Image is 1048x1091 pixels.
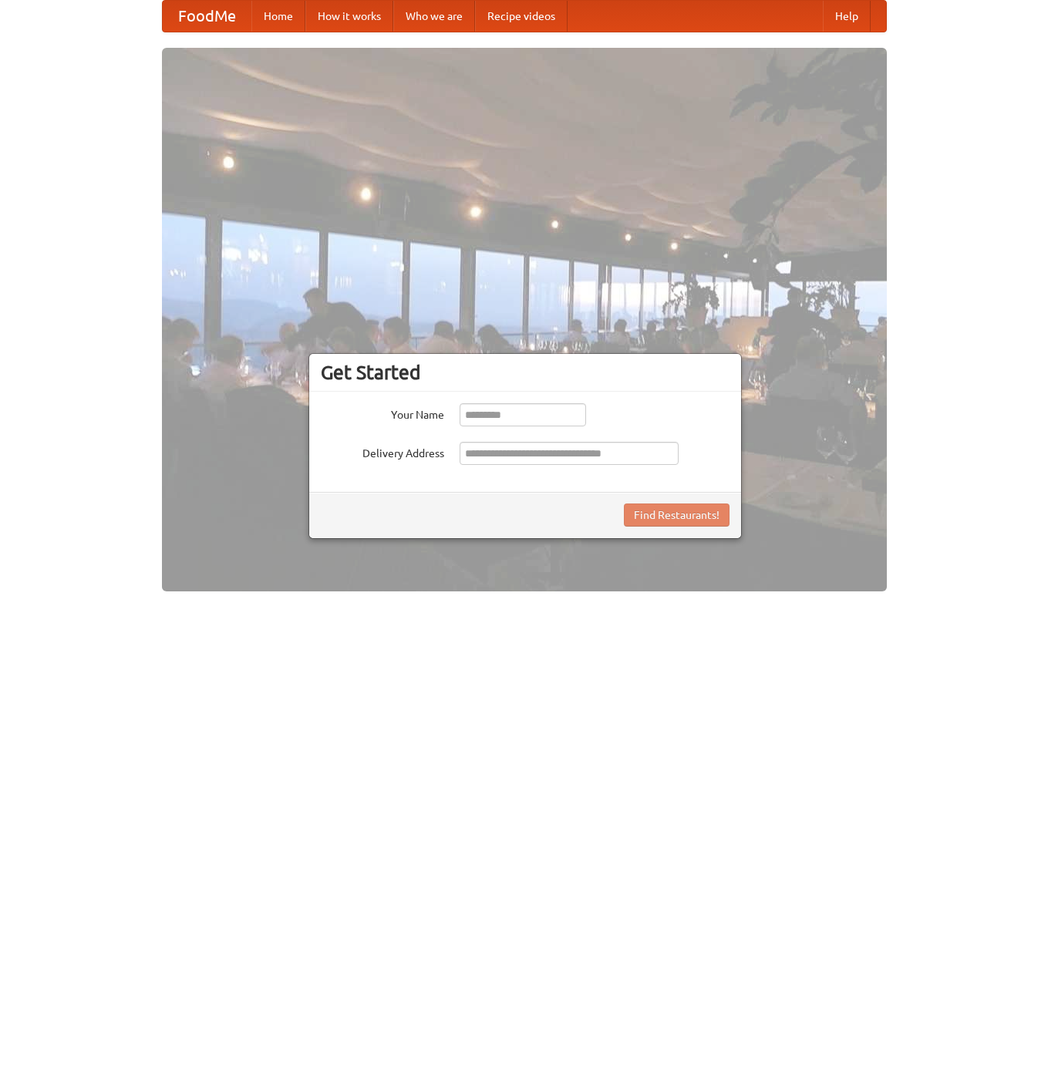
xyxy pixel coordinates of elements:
[321,403,444,423] label: Your Name
[624,503,730,527] button: Find Restaurants!
[251,1,305,32] a: Home
[163,1,251,32] a: FoodMe
[823,1,871,32] a: Help
[305,1,393,32] a: How it works
[475,1,568,32] a: Recipe videos
[321,442,444,461] label: Delivery Address
[321,361,730,384] h3: Get Started
[393,1,475,32] a: Who we are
